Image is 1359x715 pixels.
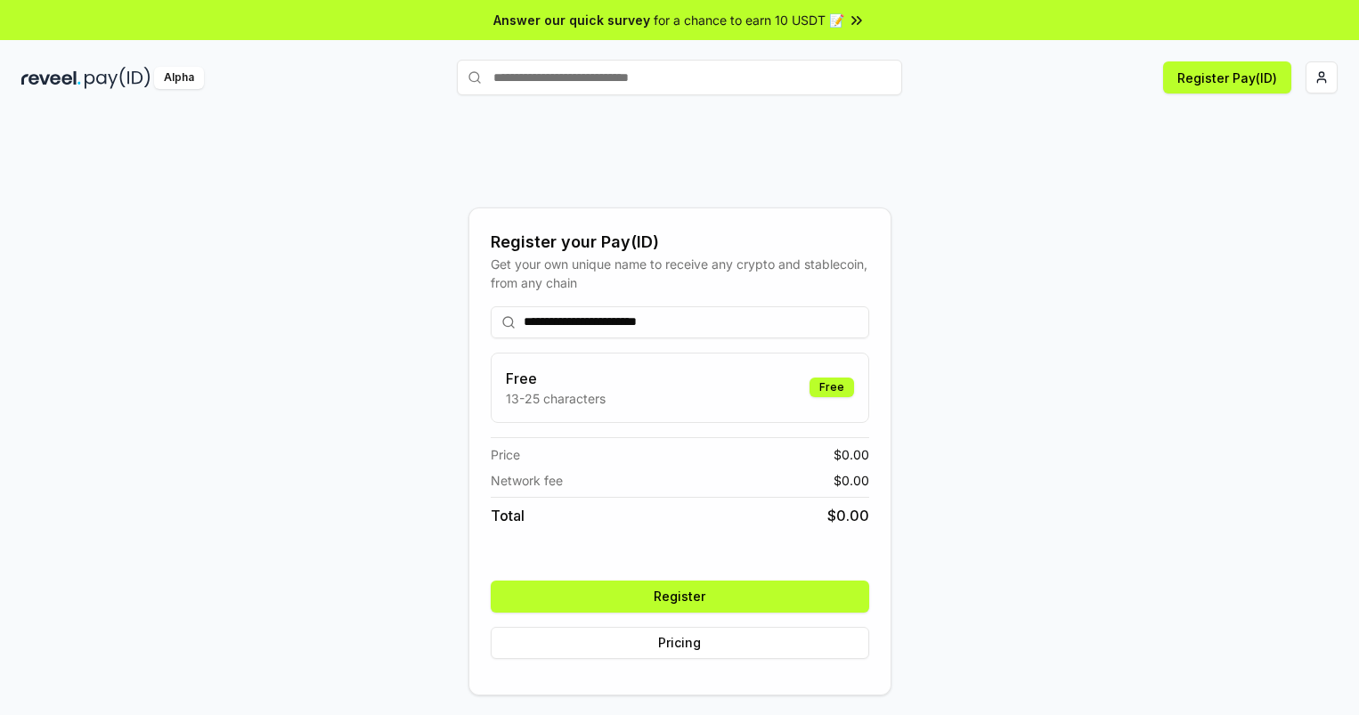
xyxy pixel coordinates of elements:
[834,471,869,490] span: $ 0.00
[834,445,869,464] span: $ 0.00
[1163,61,1291,93] button: Register Pay(ID)
[506,389,606,408] p: 13-25 characters
[810,378,854,397] div: Free
[491,471,563,490] span: Network fee
[154,67,204,89] div: Alpha
[491,230,869,255] div: Register your Pay(ID)
[491,505,525,526] span: Total
[506,368,606,389] h3: Free
[491,445,520,464] span: Price
[654,11,844,29] span: for a chance to earn 10 USDT 📝
[85,67,151,89] img: pay_id
[21,67,81,89] img: reveel_dark
[491,255,869,292] div: Get your own unique name to receive any crypto and stablecoin, from any chain
[493,11,650,29] span: Answer our quick survey
[491,581,869,613] button: Register
[827,505,869,526] span: $ 0.00
[491,627,869,659] button: Pricing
